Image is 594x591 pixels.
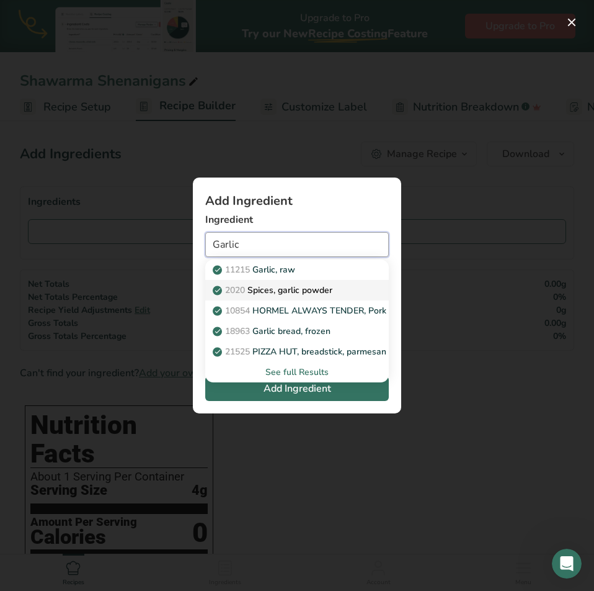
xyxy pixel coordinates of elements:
[225,305,250,317] span: 10854
[205,341,389,362] a: 21525PIZZA HUT, breadstick, parmesan garlic
[205,280,389,300] a: 2020Spices, garlic powder
[205,232,389,257] input: Add Ingredient
[552,549,582,579] iframe: Intercom live chat
[225,325,250,337] span: 18963
[215,263,295,276] p: Garlic, raw
[264,381,331,396] span: Add Ingredient
[205,259,389,280] a: 11215Garlic, raw
[215,345,410,358] p: PIZZA HUT, breadstick, parmesan garlic
[225,346,250,358] span: 21525
[205,212,389,227] label: Ingredient
[205,376,389,401] button: Add Ingredient
[215,366,379,379] div: See full Results
[205,321,389,341] a: 18963Garlic bread, frozen
[225,284,245,296] span: 2020
[205,300,389,321] a: 10854HORMEL ALWAYS TENDER, Pork Loin Filets, Lemon Garlic-Flavored
[205,362,389,382] div: See full Results
[215,284,332,297] p: Spices, garlic powder
[215,325,330,338] p: Garlic bread, frozen
[215,304,525,317] p: HORMEL ALWAYS TENDER, Pork Loin Filets, Lemon Garlic-Flavored
[225,264,250,276] span: 11215
[205,195,389,207] h1: Add Ingredient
